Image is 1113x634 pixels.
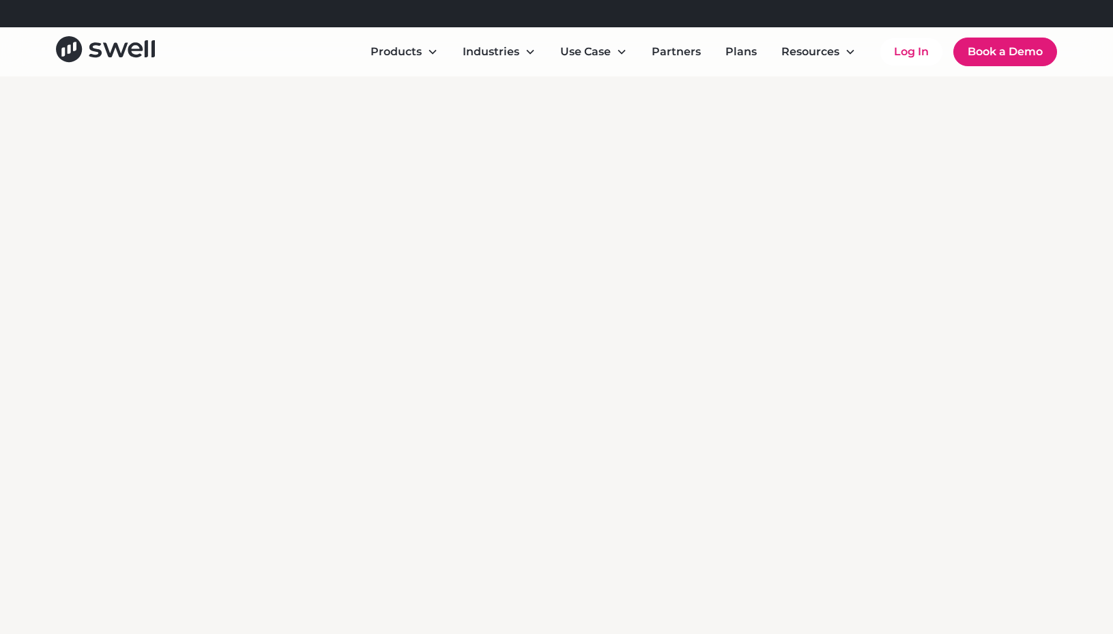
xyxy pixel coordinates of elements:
[953,38,1057,66] a: Book a Demo
[360,38,449,66] div: Products
[714,38,768,66] a: Plans
[549,38,638,66] div: Use Case
[781,44,839,60] div: Resources
[770,38,867,66] div: Resources
[371,44,422,60] div: Products
[560,44,611,60] div: Use Case
[641,38,712,66] a: Partners
[56,36,155,67] a: home
[880,38,942,66] a: Log In
[452,38,547,66] div: Industries
[463,44,519,60] div: Industries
